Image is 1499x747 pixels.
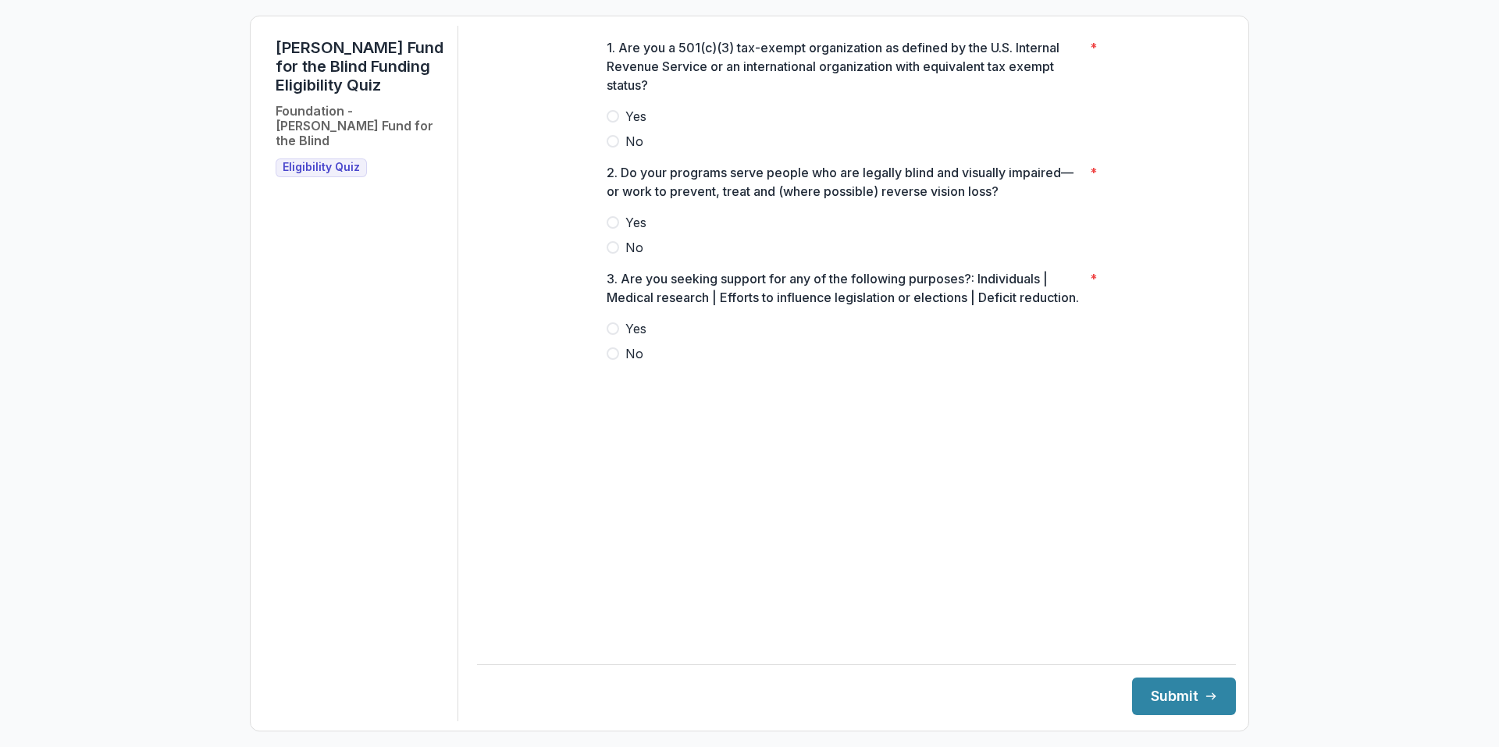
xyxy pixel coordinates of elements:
[625,319,646,338] span: Yes
[607,163,1084,201] p: 2. Do your programs serve people who are legally blind and visually impaired—or work to prevent, ...
[625,213,646,232] span: Yes
[625,132,643,151] span: No
[625,107,646,126] span: Yes
[607,269,1084,307] p: 3. Are you seeking support for any of the following purposes?: Individuals | Medical research | E...
[625,238,643,257] span: No
[283,161,360,174] span: Eligibility Quiz
[276,104,445,149] h2: Foundation - [PERSON_NAME] Fund for the Blind
[276,38,445,94] h1: [PERSON_NAME] Fund for the Blind Funding Eligibility Quiz
[1132,678,1236,715] button: Submit
[607,38,1084,94] p: 1. Are you a 501(c)(3) tax-exempt organization as defined by the U.S. Internal Revenue Service or...
[625,344,643,363] span: No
